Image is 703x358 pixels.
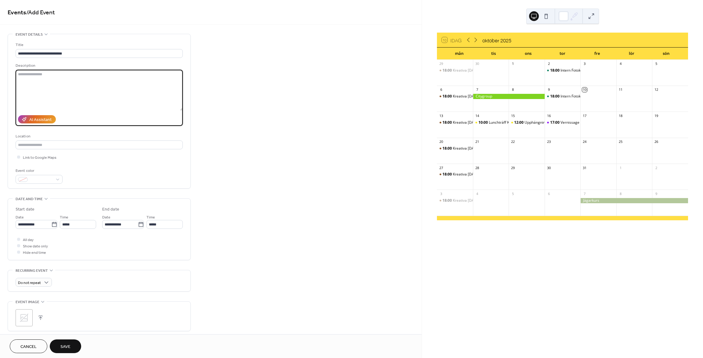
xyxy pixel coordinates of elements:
div: 12 [654,87,658,92]
div: lör [614,48,649,60]
div: Intern Fotokurs [561,68,586,73]
span: Do not repeat [18,279,41,286]
div: oktober 2025 [482,36,511,44]
div: 20 [439,140,443,144]
div: 29 [439,62,443,66]
div: Title [16,42,182,48]
div: Intern Fotokurs [545,94,581,99]
div: 5 [510,191,515,196]
div: 5 [654,62,658,66]
div: Upphängning utställning [509,120,545,125]
div: 17 [582,113,587,118]
div: 9 [654,191,658,196]
div: ; [16,309,33,326]
span: 18:00 [442,68,453,73]
span: 18:00 [442,198,453,203]
div: 6 [546,191,551,196]
span: All day [23,237,34,243]
div: 22 [510,140,515,144]
span: / Add Event [26,7,55,19]
div: Kreativa [DATE] [453,172,480,177]
div: 30 [546,165,551,170]
div: 30 [475,62,479,66]
div: 1 [510,62,515,66]
div: 19 [654,113,658,118]
span: Event details [16,31,43,38]
div: Description [16,62,182,69]
div: Intern Fotokurs [561,94,586,99]
div: 24 [582,140,587,144]
div: Lunchträff Kreativa Norrland [489,120,537,125]
span: 18:00 [442,172,453,177]
div: Jägarkurs [580,198,688,203]
span: Show date only [23,243,48,250]
div: AI Assistant [29,117,52,123]
div: tis [476,48,511,60]
span: 18:00 [442,94,453,99]
div: 1 [618,165,623,170]
div: Kreativa [DATE] [453,94,480,99]
span: Hide end time [23,250,46,256]
span: Date [102,214,110,221]
div: Kreativa [DATE] [453,120,480,125]
div: 4 [475,191,479,196]
div: Kreativa [DATE] [453,198,480,203]
span: Link to Google Maps [23,154,56,161]
button: AI Assistant [18,115,56,123]
div: Kreativa Måndag [437,68,473,73]
span: 12:00 [514,120,525,125]
span: 10:00 [478,120,489,125]
span: 18:00 [442,120,453,125]
div: 27 [439,165,443,170]
div: 8 [618,191,623,196]
div: fre [580,48,614,60]
div: 14 [475,113,479,118]
div: Vernissage utställning om [GEOGRAPHIC_DATA] [561,120,642,125]
span: 18:00 [550,94,561,99]
span: Time [60,214,68,221]
div: tor [545,48,580,60]
div: mån [442,48,476,60]
div: 23 [546,140,551,144]
div: 6 [439,87,443,92]
div: 3 [582,62,587,66]
div: Kreativa Måndag [437,120,473,125]
div: Intern Fotokurs [545,68,581,73]
div: 3 [439,191,443,196]
div: ons [511,48,545,60]
div: 18 [618,113,623,118]
div: 29 [510,165,515,170]
span: 17:00 [550,120,561,125]
span: Date and time [16,196,43,202]
div: Kreativa Måndag [437,198,473,203]
span: 18:00 [442,146,453,151]
div: 10 [582,87,587,92]
div: 2 [654,165,658,170]
span: Cancel [20,344,37,350]
div: 4 [618,62,623,66]
div: Kreativa [DATE] [453,146,480,151]
div: Kreativa Måndag [437,146,473,151]
button: Save [50,339,81,353]
div: 25 [618,140,623,144]
div: 21 [475,140,479,144]
div: Vernissage utställning om Malmberget [545,120,581,125]
div: Lunchträff Kreativa Norrland [473,120,509,125]
div: Upphängning utställning [525,120,566,125]
div: 2 [546,62,551,66]
div: Kreativa Måndag [437,94,473,99]
span: Event image [16,299,39,305]
span: Time [146,214,155,221]
div: 13 [439,113,443,118]
span: 18:00 [550,68,561,73]
a: Events [8,7,26,19]
div: 15 [510,113,515,118]
div: Kreativa [DATE] [453,68,480,73]
div: Start date [16,206,34,213]
div: 26 [654,140,658,144]
button: Cancel [10,339,47,353]
span: Date [16,214,24,221]
div: Location [16,133,182,140]
div: 16 [546,113,551,118]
